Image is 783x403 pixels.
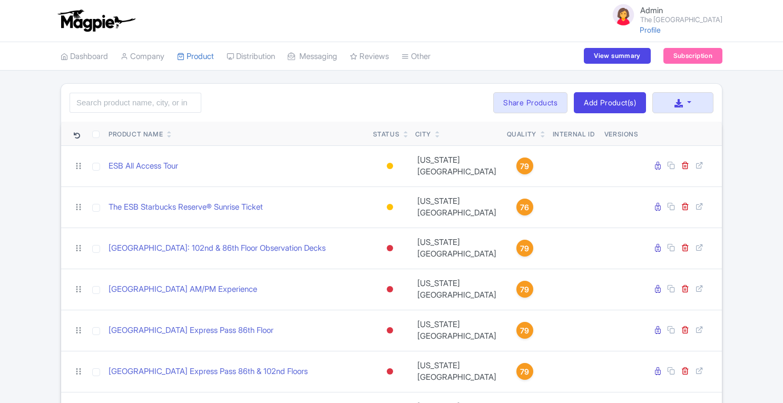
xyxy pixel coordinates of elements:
div: Building [385,159,395,174]
a: Messaging [288,42,337,71]
a: [GEOGRAPHIC_DATA] Express Pass 86th Floor [109,325,273,337]
img: avatar_key_member-9c1dde93af8b07d7383eb8b5fb890c87.png [611,2,636,27]
a: The ESB Starbucks Reserve® Sunrise Ticket [109,201,263,213]
a: 79 [507,363,543,380]
span: Admin [640,5,663,15]
a: ESB All Access Tour [109,160,178,172]
span: 79 [520,366,529,378]
a: Profile [640,25,661,34]
a: 79 [507,281,543,298]
span: 79 [520,284,529,296]
a: [GEOGRAPHIC_DATA] AM/PM Experience [109,283,257,296]
div: Status [373,130,400,139]
a: [GEOGRAPHIC_DATA]: 102nd & 86th Floor Observation Decks [109,242,326,254]
a: 79 [507,322,543,339]
a: [GEOGRAPHIC_DATA] Express Pass 86th & 102nd Floors [109,366,308,378]
a: Reviews [350,42,389,71]
th: Internal ID [547,122,600,146]
img: logo-ab69f6fb50320c5b225c76a69d11143b.png [55,9,137,32]
a: Other [402,42,430,71]
span: 79 [520,325,529,337]
td: [US_STATE][GEOGRAPHIC_DATA] [411,310,503,351]
a: 79 [507,240,543,257]
a: Share Products [493,92,567,113]
td: [US_STATE][GEOGRAPHIC_DATA] [411,145,503,186]
a: 76 [507,199,543,215]
a: Company [121,42,164,71]
a: View summary [584,48,650,64]
div: Inactive [385,282,395,297]
small: The [GEOGRAPHIC_DATA] [640,16,722,23]
th: Versions [600,122,643,146]
div: Product Name [109,130,163,139]
td: [US_STATE][GEOGRAPHIC_DATA] [411,228,503,269]
a: Add Product(s) [574,92,646,113]
span: 79 [520,243,529,254]
div: Inactive [385,241,395,256]
a: Distribution [227,42,275,71]
div: City [415,130,431,139]
div: Building [385,200,395,215]
div: Quality [507,130,536,139]
td: [US_STATE][GEOGRAPHIC_DATA] [411,186,503,228]
td: [US_STATE][GEOGRAPHIC_DATA] [411,269,503,310]
a: Subscription [663,48,722,64]
span: 76 [520,202,529,213]
a: Dashboard [61,42,108,71]
span: 79 [520,161,529,172]
a: Product [177,42,214,71]
td: [US_STATE][GEOGRAPHIC_DATA] [411,351,503,392]
input: Search product name, city, or interal id [70,93,201,113]
a: 79 [507,158,543,174]
div: Inactive [385,364,395,379]
div: Inactive [385,323,395,338]
a: Admin The [GEOGRAPHIC_DATA] [604,2,722,27]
